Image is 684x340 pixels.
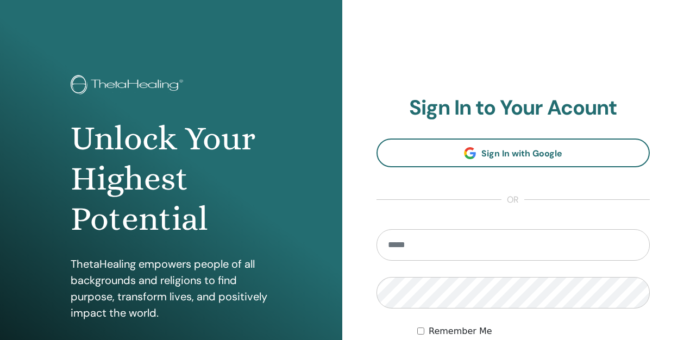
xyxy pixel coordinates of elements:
div: Keep me authenticated indefinitely or until I manually logout [417,325,650,338]
h2: Sign In to Your Acount [376,96,650,121]
h1: Unlock Your Highest Potential [71,118,272,240]
label: Remember Me [429,325,492,338]
span: or [501,193,524,206]
a: Sign In with Google [376,138,650,167]
p: ThetaHealing empowers people of all backgrounds and religions to find purpose, transform lives, a... [71,256,272,321]
span: Sign In with Google [481,148,562,159]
